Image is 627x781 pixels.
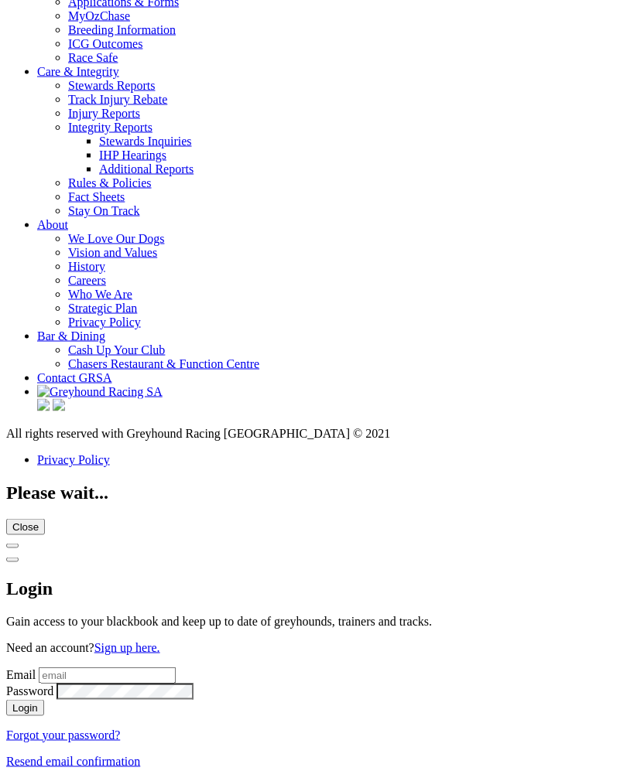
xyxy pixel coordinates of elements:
a: Track Injury Rebate [68,93,167,106]
a: Privacy Policy [68,315,141,329]
a: Stay On Track [68,204,139,217]
a: We Love Our Dogs [68,232,164,245]
input: email [39,667,176,684]
a: About [37,218,68,231]
a: Stewards Reports [68,79,155,92]
a: Additional Reports [99,162,194,176]
button: Login [6,700,44,716]
a: Rules & Policies [68,176,152,189]
h2: Please wait... [6,483,621,503]
button: Close [6,519,45,535]
a: Forgot your password? [6,728,120,742]
a: Breeding Information [68,23,176,36]
div: All rights reserved with Greyhound Racing [GEOGRAPHIC_DATA] © 2021 [6,427,621,441]
img: facebook.svg [37,399,50,411]
a: Strategic Plan [68,302,137,315]
a: Contact GRSA [37,371,111,384]
a: Vision and Values [68,246,157,259]
h2: Login [6,578,621,599]
p: Gain access to your blackbook and keep up to date of greyhounds, trainers and tracks. [6,615,621,629]
button: Close [6,544,19,548]
a: History [68,260,105,273]
a: Careers [68,274,106,287]
img: Greyhound Racing SA [37,385,163,399]
img: twitter.svg [53,399,65,411]
a: Cash Up Your Club [68,343,165,356]
a: IHP Hearings [99,148,166,162]
a: Care & Integrity [37,65,119,78]
button: Close [6,558,19,562]
a: Stewards Inquiries [99,135,192,148]
a: Sign up here. [94,641,160,654]
label: Password [6,684,53,697]
a: Race Safe [68,51,118,64]
a: Chasers Restaurant & Function Centre [68,357,259,370]
a: Fact Sheets [68,190,125,203]
a: Who We Are [68,288,132,301]
p: Need an account? [6,641,621,655]
a: Privacy Policy [37,453,110,466]
a: Resend email confirmation [6,755,140,768]
a: ICG Outcomes [68,37,142,50]
a: Integrity Reports [68,121,152,134]
a: MyOzChase [68,9,130,22]
label: Email [6,668,36,681]
a: Injury Reports [68,107,140,120]
a: Bar & Dining [37,329,105,343]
